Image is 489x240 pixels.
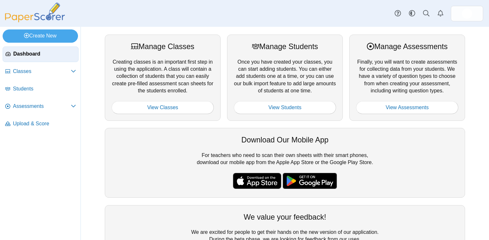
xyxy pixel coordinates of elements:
span: Upload & Score [13,120,76,127]
a: View Assessments [356,101,458,114]
span: Classes [13,68,71,75]
a: View Classes [112,101,214,114]
a: ps.08Dk8HiHb5BR1L0X [451,6,483,21]
span: Assessments [13,103,71,110]
img: google-play-badge.png [283,173,337,189]
span: Students [13,85,76,92]
a: PaperScorer [3,18,67,23]
a: Create New [3,29,78,42]
div: Creating classes is an important first step in using the application. A class will contain a coll... [105,35,221,121]
span: Dashboard [13,50,76,57]
div: Manage Students [234,41,336,52]
img: ps.08Dk8HiHb5BR1L0X [462,8,472,19]
img: apple-store-badge.svg [233,173,281,189]
div: We value your feedback! [112,212,458,222]
a: Classes [3,64,79,79]
div: Manage Classes [112,41,214,52]
div: Manage Assessments [356,41,458,52]
a: Alerts [433,6,448,21]
div: For teachers who need to scan their own sheets with their smart phones, download our mobile app f... [105,128,465,198]
a: View Students [234,101,336,114]
div: Download Our Mobile App [112,135,458,145]
img: PaperScorer [3,3,67,22]
span: Casey Shaffer [462,8,472,19]
a: Dashboard [3,47,79,62]
a: Assessments [3,99,79,114]
div: Once you have created your classes, you can start adding students. You can either add students on... [227,35,343,121]
a: Students [3,81,79,97]
div: Finally, you will want to create assessments for collecting data from your students. We have a va... [349,35,465,121]
a: Upload & Score [3,116,79,132]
